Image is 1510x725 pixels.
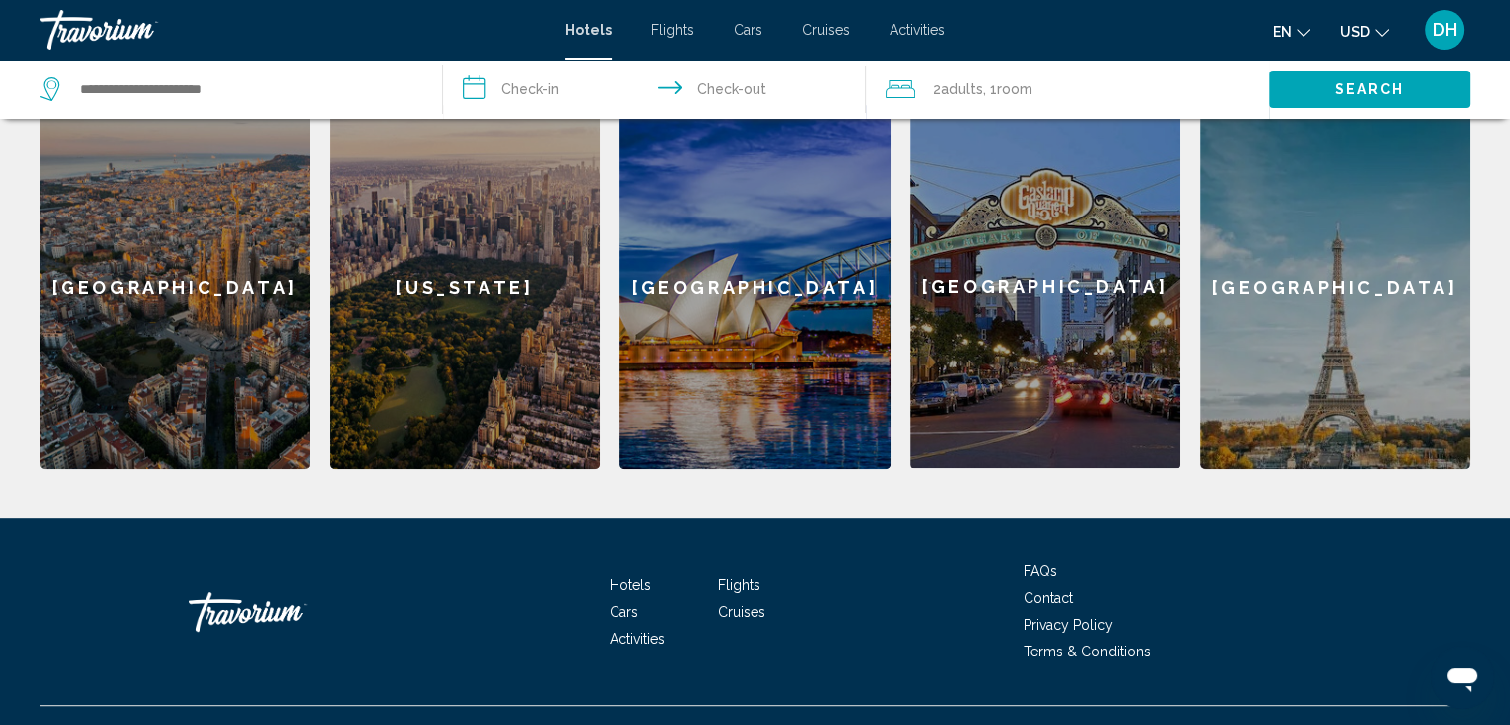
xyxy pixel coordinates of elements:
[1024,617,1113,633] a: Privacy Policy
[1269,71,1470,107] button: Search
[619,105,890,469] a: [GEOGRAPHIC_DATA]
[1024,563,1057,579] a: FAQs
[1024,590,1073,606] a: Contact
[610,577,651,593] a: Hotels
[651,22,694,38] a: Flights
[1335,82,1405,98] span: Search
[910,105,1180,469] a: [GEOGRAPHIC_DATA]
[983,75,1032,103] span: , 1
[1340,17,1389,46] button: Change currency
[40,10,545,50] a: Travorium
[997,81,1032,97] span: Room
[1433,20,1457,40] span: DH
[443,60,866,119] button: Check in and out dates
[910,105,1180,468] div: [GEOGRAPHIC_DATA]
[1340,24,1370,40] span: USD
[610,604,638,620] a: Cars
[1024,644,1151,659] a: Terms & Conditions
[933,75,983,103] span: 2
[718,604,765,620] a: Cruises
[1273,17,1310,46] button: Change language
[1273,24,1292,40] span: en
[330,105,600,469] a: [US_STATE]
[734,22,762,38] a: Cars
[941,81,983,97] span: Adults
[866,60,1269,119] button: Travelers: 2 adults, 0 children
[718,577,760,593] a: Flights
[1200,105,1470,469] a: [GEOGRAPHIC_DATA]
[565,22,612,38] a: Hotels
[189,582,387,642] a: Travorium
[802,22,850,38] a: Cruises
[40,105,310,469] a: [GEOGRAPHIC_DATA]
[890,22,945,38] a: Activities
[1419,9,1470,51] button: User Menu
[1431,646,1494,709] iframe: Button to launch messaging window
[610,631,665,647] a: Activities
